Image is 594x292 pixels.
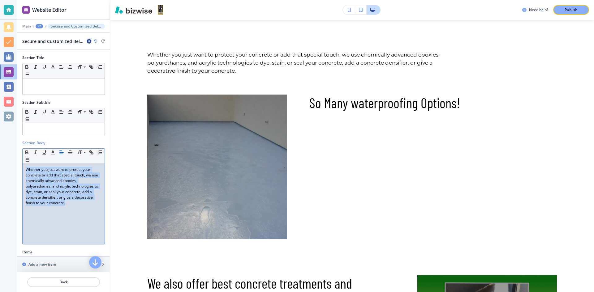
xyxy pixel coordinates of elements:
img: Your Logo [158,5,163,15]
img: editor icon [22,6,30,14]
h2: Secure and Customized Below-Grade Waterproofing Applications-1 [22,38,84,44]
h2: Website Editor [32,6,67,14]
button: Add a new item [17,257,110,272]
p: Publish [565,7,578,13]
button: Publish [553,5,589,15]
button: Secure and Customized Below-Grade Waterproofing Applications-1 [48,24,105,29]
h2: Section Body [22,140,45,146]
img: 9c129e1baf27618fc672b9f1b64a5e59.webp [147,95,287,239]
p: Back [28,279,99,285]
button: Back [27,277,100,287]
h2: Items [22,249,32,255]
p: Whether you just want to protect your concrete or add that special touch, we use chemically advan... [26,167,101,206]
p: Secure and Customized Below-Grade Waterproofing Applications-1 [51,24,102,28]
button: Main [22,24,31,28]
h2: Section Subtitle [22,100,50,105]
h2: Add a new item [28,262,56,267]
button: +2 [36,24,43,28]
p: Whether you just want to protect your concrete or add that special touch, we use chemically advan... [147,51,449,75]
h3: Need help? [529,7,548,13]
img: Bizwise Logo [115,6,152,14]
h2: Section Title [22,55,44,61]
p: So Many waterproofing Options! [309,95,557,111]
